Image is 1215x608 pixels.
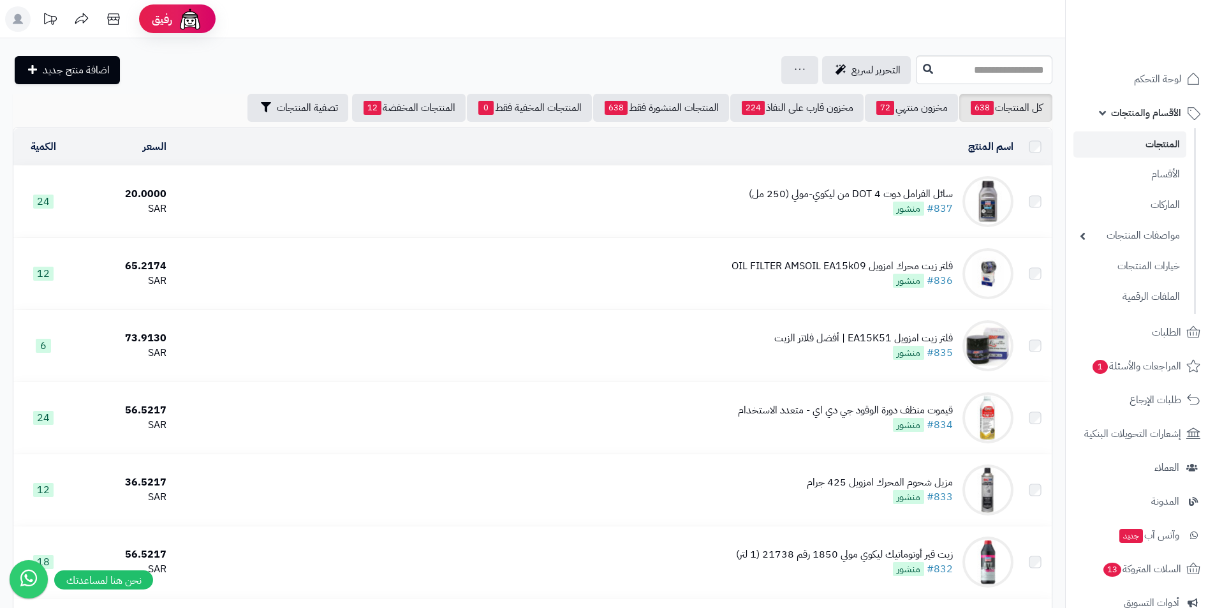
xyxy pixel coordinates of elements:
[33,411,54,425] span: 24
[749,187,953,202] div: سائل الفرامل دوت 4 DOT من ليكوي-مولي (250 مل)
[33,267,54,281] span: 12
[1073,64,1207,94] a: لوحة التحكم
[1073,351,1207,382] a: المراجعات والأسئلة1
[478,101,494,115] span: 0
[33,483,54,497] span: 12
[152,11,172,27] span: رفيق
[364,101,381,115] span: 12
[893,202,924,216] span: منشور
[807,475,953,490] div: مزيل شحوم المحرك امزويل 425 جرام
[736,547,953,562] div: زيت قير أوتوماتيك ليكوي مولي 1850 رقم 21738 (1 لتر)
[971,101,994,115] span: 638
[605,101,628,115] span: 638
[962,537,1013,588] img: زيت قير أوتوماتيك ليكوي مولي 1850 رقم 21738 (1 لتر)
[1073,520,1207,551] a: وآتس آبجديد
[893,418,924,432] span: منشور
[962,248,1013,299] img: فلتر زيت محرك امزويل OIL FILTER AMSOIL EA15k09
[732,259,953,274] div: فلتر زيت محرك امزويل OIL FILTER AMSOIL EA15k09
[962,464,1013,515] img: مزيل شحوم المحرك امزويل 425 جرام
[33,555,54,569] span: 18
[78,331,166,346] div: 73.9130
[1103,563,1121,577] span: 13
[78,490,166,505] div: SAR
[893,346,924,360] span: منشور
[1073,253,1186,280] a: خيارات المنتجات
[774,331,953,346] div: فلتر زيت امزويل EA15K51 | أفضل فلاتر الزيت
[467,94,592,122] a: المنتجات المخفية فقط0
[277,100,338,115] span: تصفية المنتجات
[1073,283,1186,311] a: الملفات الرقمية
[78,547,166,562] div: 56.5217
[927,273,953,288] a: #836
[1073,131,1186,158] a: المنتجات
[78,418,166,433] div: SAR
[927,489,953,505] a: #833
[962,176,1013,227] img: سائل الفرامل دوت 4 DOT من ليكوي-مولي (250 مل)
[893,490,924,504] span: منشور
[1073,222,1186,249] a: مواصفات المنتجات
[1119,529,1143,543] span: جديد
[927,201,953,216] a: #837
[927,417,953,433] a: #834
[962,320,1013,371] img: فلتر زيت امزويل EA15K51 | أفضل فلاتر الزيت
[822,56,911,84] a: التحرير لسريع
[1073,317,1207,348] a: الطلبات
[742,101,765,115] span: 224
[78,475,166,490] div: 36.5217
[15,56,120,84] a: اضافة منتج جديد
[1130,391,1181,409] span: طلبات الإرجاع
[1128,34,1203,61] img: logo-2.png
[893,274,924,288] span: منشور
[1093,360,1108,374] span: 1
[43,63,110,78] span: اضافة منتج جديد
[36,339,51,353] span: 6
[927,561,953,577] a: #832
[78,187,166,202] div: 20.0000
[1073,452,1207,483] a: العملاء
[78,202,166,216] div: SAR
[31,139,56,154] a: الكمية
[962,392,1013,443] img: قيموت منظف دورة الوقود جي دي اي - متعدد الاستخدام
[1084,425,1181,443] span: إشعارات التحويلات البنكية
[1073,161,1186,188] a: الأقسام
[851,63,901,78] span: التحرير لسريع
[959,94,1052,122] a: كل المنتجات638
[78,274,166,288] div: SAR
[1111,104,1181,122] span: الأقسام والمنتجات
[1073,419,1207,449] a: إشعارات التحويلات البنكية
[78,562,166,577] div: SAR
[34,6,66,35] a: تحديثات المنصة
[78,346,166,360] div: SAR
[1073,486,1207,517] a: المدونة
[352,94,466,122] a: المنتجات المخفضة12
[1102,560,1181,578] span: السلات المتروكة
[177,6,203,32] img: ai-face.png
[78,259,166,274] div: 65.2174
[1073,385,1207,415] a: طلبات الإرجاع
[78,403,166,418] div: 56.5217
[33,195,54,209] span: 24
[1091,357,1181,375] span: المراجعات والأسئلة
[1151,493,1179,510] span: المدونة
[593,94,729,122] a: المنتجات المنشورة فقط638
[865,94,958,122] a: مخزون منتهي72
[1154,459,1179,477] span: العملاء
[893,562,924,576] span: منشور
[730,94,864,122] a: مخزون قارب على النفاذ224
[1118,526,1179,544] span: وآتس آب
[1152,323,1181,341] span: الطلبات
[1134,70,1181,88] span: لوحة التحكم
[143,139,166,154] a: السعر
[927,345,953,360] a: #835
[738,403,953,418] div: قيموت منظف دورة الوقود جي دي اي - متعدد الاستخدام
[968,139,1013,154] a: اسم المنتج
[247,94,348,122] button: تصفية المنتجات
[876,101,894,115] span: 72
[1073,191,1186,219] a: الماركات
[1073,554,1207,584] a: السلات المتروكة13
